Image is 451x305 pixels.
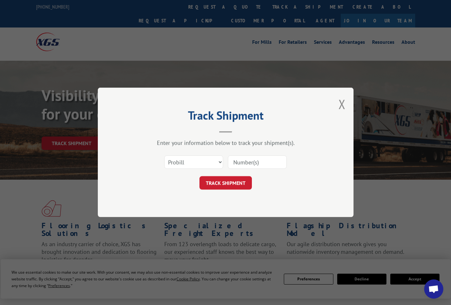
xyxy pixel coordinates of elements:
button: Close modal [338,96,346,113]
button: TRACK SHIPMENT [199,176,252,190]
div: Open chat [424,279,443,299]
h2: Track Shipment [130,111,322,123]
div: Enter your information below to track your shipment(s). [130,139,322,147]
input: Number(s) [228,156,287,169]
